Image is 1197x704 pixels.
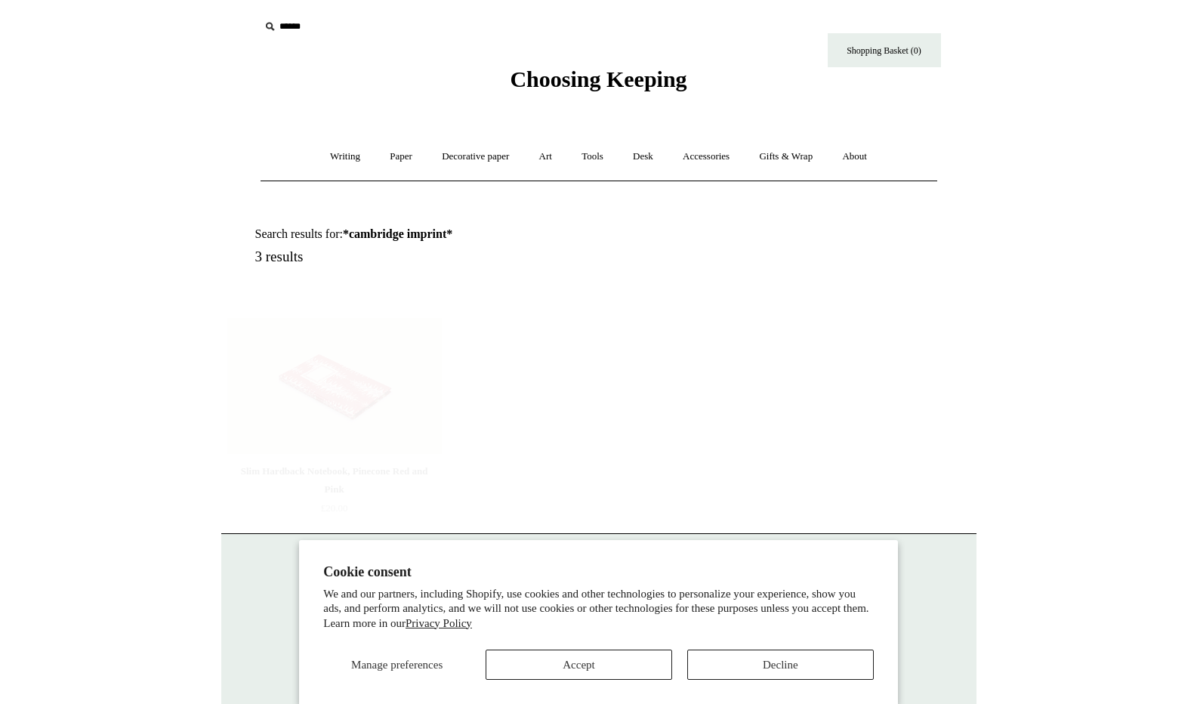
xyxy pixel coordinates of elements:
a: About [828,137,881,177]
h2: Cookie consent [323,564,874,580]
a: Accessories [669,137,743,177]
button: Manage preferences [323,650,470,680]
a: Gifts & Wrap [745,137,826,177]
h5: 3 results [255,249,616,266]
p: [STREET_ADDRESS] London WC2H 9NS [DATE] - [DATE] 10:30am to 5:30pm [DATE] 10.30am to 6pm [DATE] 1... [236,549,961,676]
a: Privacy Policy [406,617,472,629]
button: Accept [486,650,672,680]
a: Desk [619,137,667,177]
a: Tools [568,137,617,177]
a: Writing [316,137,374,177]
a: Decorative paper [428,137,523,177]
a: Art [526,137,566,177]
span: Choosing Keeping [510,66,686,91]
div: Slim Hardback Notebook, Pinecone Red and Pink [231,462,438,499]
a: Slim Hardback Notebook, Pinecone Red and Pink Slim Hardback Notebook, Pinecone Red and Pink [227,318,442,454]
p: We and our partners, including Shopify, use cookies and other technologies to personalize your ex... [323,587,874,631]
button: Decline [687,650,874,680]
a: Slim Hardback Notebook, Pinecone Red and Pink £20.00 [227,462,442,524]
span: Manage preferences [351,659,443,671]
a: Shopping Basket (0) [828,33,941,67]
span: £20.00 [321,502,348,514]
strong: *cambridge imprint* [343,227,452,240]
a: Paper [376,137,426,177]
img: Slim Hardback Notebook, Pinecone Red and Pink [227,318,442,454]
a: Choosing Keeping [510,79,686,89]
h1: Search results for: [255,227,616,241]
